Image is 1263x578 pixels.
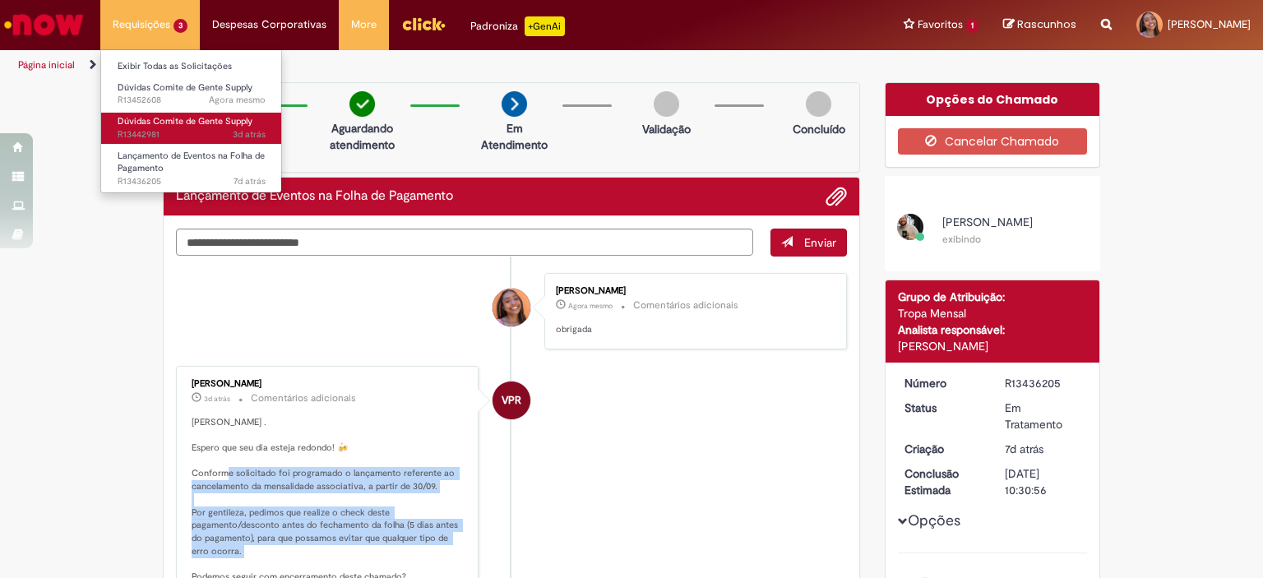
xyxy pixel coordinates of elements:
[118,115,252,127] span: Dúvidas Comite de Gente Supply
[568,301,613,311] time: 27/08/2025 14:00:38
[322,120,402,153] p: Aguardando atendimento
[770,229,847,257] button: Enviar
[173,19,187,33] span: 3
[349,91,375,117] img: check-circle-green.png
[209,94,266,106] time: 27/08/2025 14:00:15
[470,16,565,36] div: Padroniza
[793,121,845,137] p: Concluído
[118,94,266,107] span: R13452608
[251,391,356,405] small: Comentários adicionais
[1005,442,1043,456] time: 21/08/2025 13:06:45
[898,321,1088,338] div: Analista responsável:
[886,83,1100,116] div: Opções do Chamado
[1005,442,1043,456] span: 7d atrás
[351,16,377,33] span: More
[1005,375,1081,391] div: R13436205
[942,233,981,246] small: exibindo
[212,16,326,33] span: Despesas Corporativas
[892,441,993,457] dt: Criação
[806,91,831,117] img: img-circle-grey.png
[234,175,266,187] span: 7d atrás
[118,175,266,188] span: R13436205
[101,147,282,183] a: Aberto R13436205 : Lançamento de Eventos na Folha de Pagamento
[118,81,252,94] span: Dúvidas Comite de Gente Supply
[176,229,753,257] textarea: Digite sua mensagem aqui...
[892,400,993,416] dt: Status
[556,286,830,296] div: [PERSON_NAME]
[892,375,993,391] dt: Número
[1003,17,1076,33] a: Rascunhos
[118,128,266,141] span: R13442981
[176,189,453,204] h2: Lançamento de Eventos na Folha de Pagamento Histórico de tíquete
[898,305,1088,321] div: Tropa Mensal
[209,94,266,106] span: Agora mesmo
[12,50,830,81] ul: Trilhas de página
[898,289,1088,305] div: Grupo de Atribuição:
[493,289,530,326] div: Mariana Rodrigues Menezes
[556,323,830,336] p: obrigada
[1017,16,1076,32] span: Rascunhos
[1005,441,1081,457] div: 21/08/2025 13:06:45
[502,381,521,420] span: VPR
[118,150,265,175] span: Lançamento de Eventos na Folha de Pagamento
[101,79,282,109] a: Aberto R13452608 : Dúvidas Comite de Gente Supply
[234,175,266,187] time: 21/08/2025 13:06:46
[493,381,530,419] div: Vanessa Paiva Ribeiro
[100,49,282,193] ul: Requisições
[1005,465,1081,498] div: [DATE] 10:30:56
[101,113,282,143] a: Aberto R13442981 : Dúvidas Comite de Gente Supply
[101,58,282,76] a: Exibir Todas as Solicitações
[474,120,554,153] p: Em Atendimento
[1168,17,1251,31] span: [PERSON_NAME]
[654,91,679,117] img: img-circle-grey.png
[525,16,565,36] p: +GenAi
[401,12,446,36] img: click_logo_yellow_360x200.png
[942,215,1033,229] span: [PERSON_NAME]
[568,301,613,311] span: Agora mesmo
[804,235,836,250] span: Enviar
[2,8,86,41] img: ServiceNow
[898,338,1088,354] div: [PERSON_NAME]
[892,465,993,498] dt: Conclusão Estimada
[642,121,691,137] p: Validação
[113,16,170,33] span: Requisições
[204,394,230,404] span: 3d atrás
[233,128,266,141] time: 25/08/2025 09:20:55
[633,298,738,312] small: Comentários adicionais
[966,19,978,33] span: 1
[204,394,230,404] time: 25/08/2025 09:36:30
[1005,400,1081,432] div: Em Tratamento
[502,91,527,117] img: arrow-next.png
[233,128,266,141] span: 3d atrás
[898,128,1088,155] button: Cancelar Chamado
[192,379,465,389] div: [PERSON_NAME]
[18,58,75,72] a: Página inicial
[826,186,847,207] button: Adicionar anexos
[918,16,963,33] span: Favoritos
